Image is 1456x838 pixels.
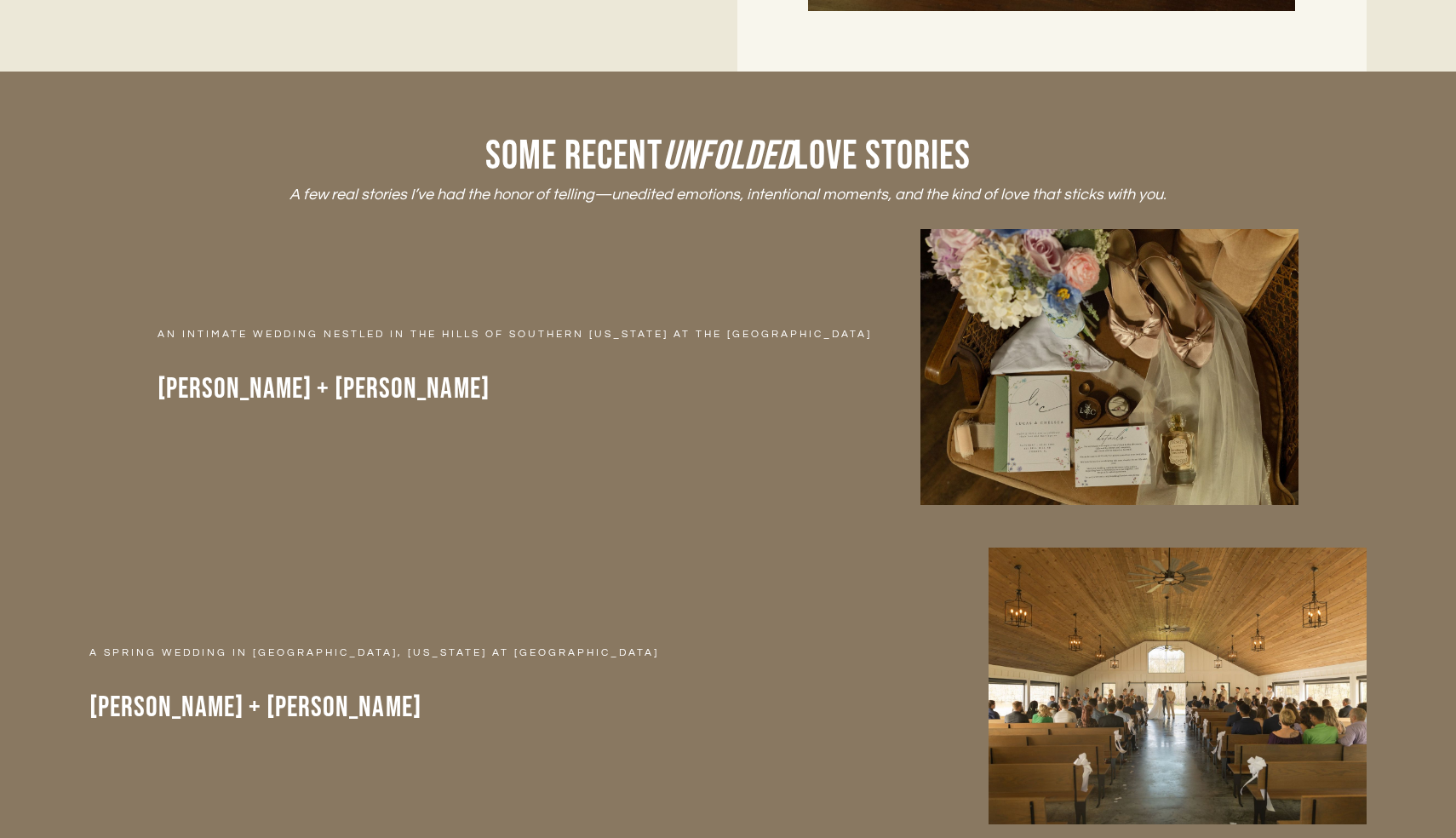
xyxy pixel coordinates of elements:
[158,369,915,410] h3: [PERSON_NAME] + [PERSON_NAME]
[662,132,794,181] em: unfolded
[989,548,1367,824] img: Interior of a rustic chapel with wooden pews and ceiling during a gathering, illuminated by hangi...
[89,548,1367,824] a: Interior of a rustic chapel with wooden pews and ceiling during a gathering, illuminated by hangi...
[920,229,1298,505] img: Newlyweds dance and twirl together on a hilltop meadow at sunset with a sweeping forest view in t...
[89,229,1367,505] a: Newlyweds dance and twirl together on a hilltop meadow at sunset with a sweeping forest view in t...
[89,132,1367,181] h1: Some recent love stories
[89,645,847,662] h6: A spring wedding IN [GEOGRAPHIC_DATA], [US_STATE] AT [GEOGRAPHIC_DATA]
[89,687,847,728] h3: [PERSON_NAME] + [PERSON_NAME]
[158,326,915,343] h6: An intimate wedding nestled in the hills of southern [US_STATE] at The [GEOGRAPHIC_DATA]
[289,187,1167,203] em: A few real stories I’ve had the honor of telling—unedited emotions, intentional moments, and the ...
